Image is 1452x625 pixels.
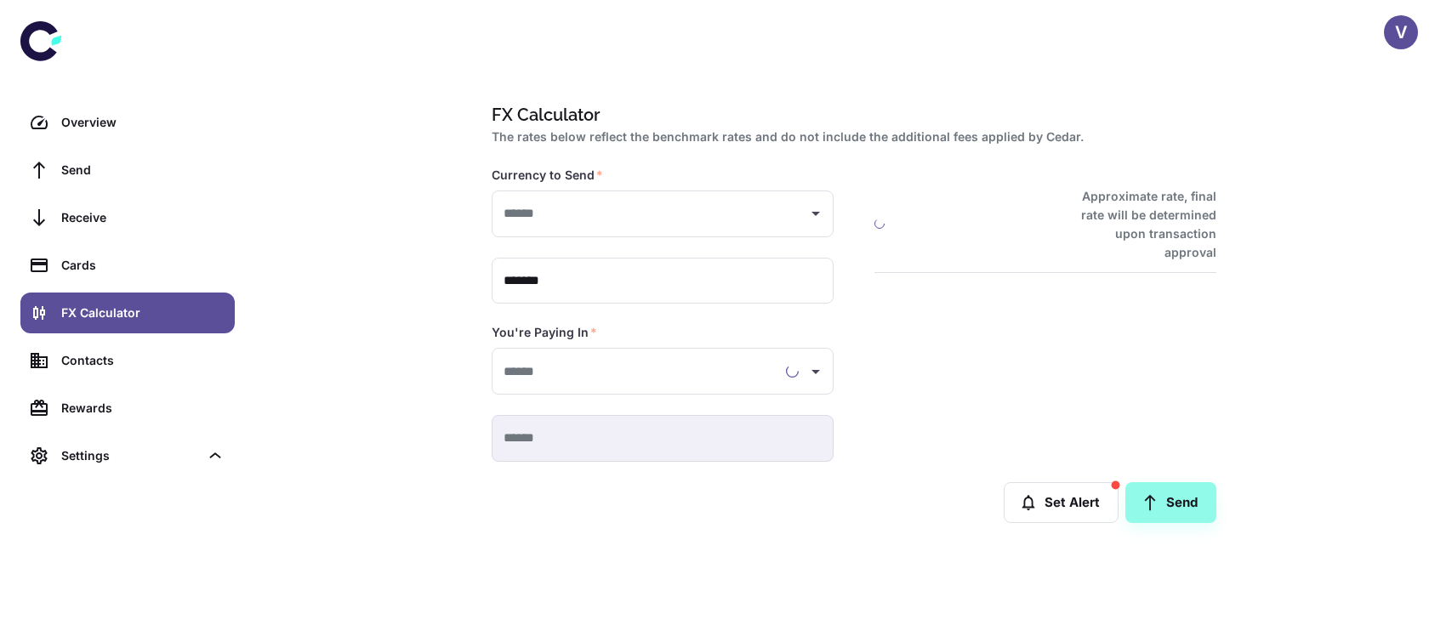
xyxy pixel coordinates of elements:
[492,324,597,341] label: You're Paying In
[61,304,225,322] div: FX Calculator
[1125,482,1216,523] a: Send
[804,202,828,225] button: Open
[1384,15,1418,49] button: V
[61,113,225,132] div: Overview
[61,446,199,465] div: Settings
[804,360,828,384] button: Open
[61,208,225,227] div: Receive
[61,161,225,179] div: Send
[1004,482,1119,523] button: Set Alert
[61,399,225,418] div: Rewards
[20,102,235,143] a: Overview
[20,197,235,238] a: Receive
[20,388,235,429] a: Rewards
[20,245,235,286] a: Cards
[20,340,235,381] a: Contacts
[492,102,1210,128] h1: FX Calculator
[20,150,235,190] a: Send
[61,351,225,370] div: Contacts
[61,256,225,275] div: Cards
[20,435,235,476] div: Settings
[492,167,603,184] label: Currency to Send
[1062,187,1216,262] h6: Approximate rate, final rate will be determined upon transaction approval
[20,293,235,333] a: FX Calculator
